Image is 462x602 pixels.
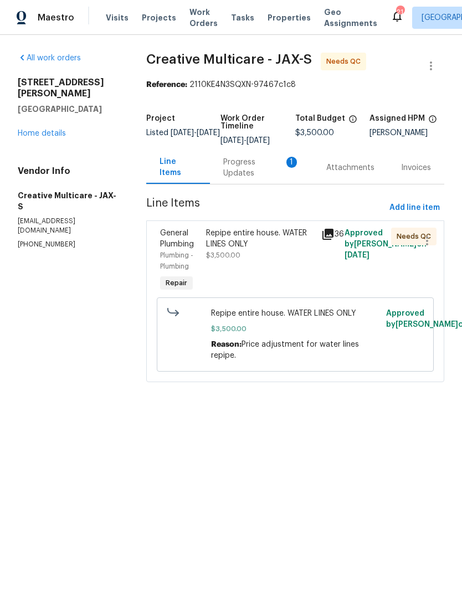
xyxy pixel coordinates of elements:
[295,129,334,137] span: $3,500.00
[321,228,338,241] div: 36
[18,217,120,235] p: [EMAIL_ADDRESS][DOMAIN_NAME]
[345,251,369,259] span: [DATE]
[396,7,404,18] div: 21
[326,162,374,173] div: Attachments
[369,129,444,137] div: [PERSON_NAME]
[161,277,192,289] span: Repair
[211,341,359,359] span: Price adjustment for water lines repipe.
[220,137,270,145] span: -
[18,104,120,115] h5: [GEOGRAPHIC_DATA]
[231,14,254,22] span: Tasks
[220,115,295,130] h5: Work Order Timeline
[211,308,379,319] span: Repipe entire house. WATER LINES ONLY
[286,157,297,168] div: 1
[401,162,431,173] div: Invoices
[18,190,120,212] h5: Creative Multicare - JAX-S
[268,12,311,23] span: Properties
[160,252,193,270] span: Plumbing - Plumbing
[160,229,194,248] span: General Plumbing
[106,12,129,23] span: Visits
[18,166,120,177] h4: Vendor Info
[369,115,425,122] h5: Assigned HPM
[211,323,379,335] span: $3,500.00
[385,198,444,218] button: Add line item
[146,53,312,66] span: Creative Multicare - JAX-S
[345,229,427,259] span: Approved by [PERSON_NAME] on
[428,115,437,129] span: The hpm assigned to this work order.
[197,129,220,137] span: [DATE]
[38,12,74,23] span: Maestro
[223,157,300,179] div: Progress Updates
[146,198,385,218] span: Line Items
[247,137,270,145] span: [DATE]
[326,56,365,67] span: Needs QC
[160,156,197,178] div: Line Items
[324,7,377,29] span: Geo Assignments
[146,81,187,89] b: Reference:
[206,228,315,250] div: Repipe entire house. WATER LINES ONLY
[18,77,120,99] h2: [STREET_ADDRESS][PERSON_NAME]
[146,115,175,122] h5: Project
[142,12,176,23] span: Projects
[189,7,218,29] span: Work Orders
[206,252,240,259] span: $3,500.00
[220,137,244,145] span: [DATE]
[18,54,81,62] a: All work orders
[348,115,357,129] span: The total cost of line items that have been proposed by Opendoor. This sum includes line items th...
[171,129,220,137] span: -
[397,231,435,242] span: Needs QC
[389,201,440,215] span: Add line item
[146,129,220,137] span: Listed
[18,130,66,137] a: Home details
[171,129,194,137] span: [DATE]
[211,341,242,348] span: Reason:
[18,240,120,249] p: [PHONE_NUMBER]
[146,79,444,90] div: 2110KE4N3SQXN-97467c1c8
[295,115,345,122] h5: Total Budget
